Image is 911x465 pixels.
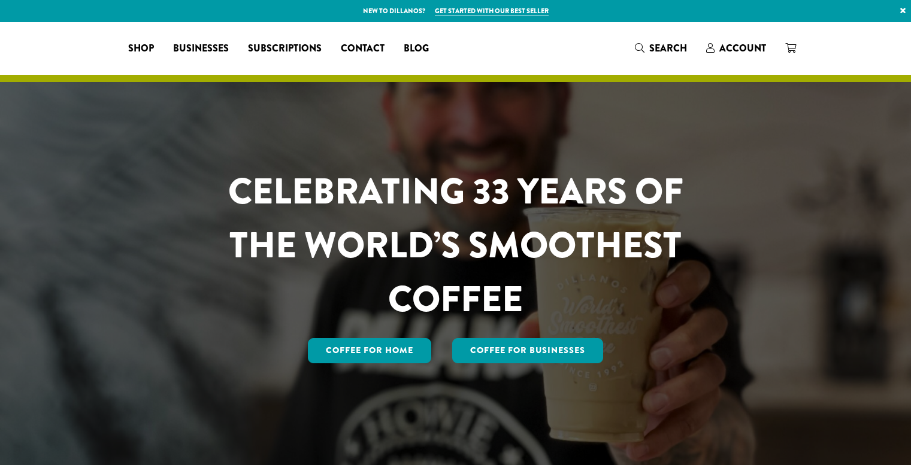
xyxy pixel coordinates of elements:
a: Get started with our best seller [435,6,549,16]
span: Account [719,41,766,55]
span: Contact [341,41,385,56]
span: Subscriptions [248,41,322,56]
span: Blog [404,41,429,56]
a: Coffee for Home [308,338,431,363]
span: Businesses [173,41,229,56]
a: Search [625,38,697,58]
span: Search [649,41,687,55]
span: Shop [128,41,154,56]
h1: CELEBRATING 33 YEARS OF THE WORLD’S SMOOTHEST COFFEE [193,165,719,326]
a: Coffee For Businesses [452,338,603,363]
a: Shop [119,39,164,58]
